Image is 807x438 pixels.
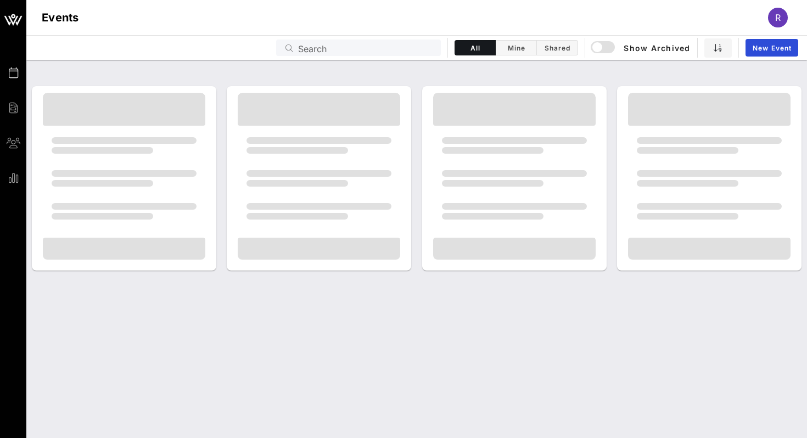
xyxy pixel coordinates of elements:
[592,38,691,58] button: Show Archived
[462,44,489,52] span: All
[42,9,79,26] h1: Events
[752,44,792,52] span: New Event
[543,44,571,52] span: Shared
[775,12,781,23] span: R
[502,44,530,52] span: Mine
[768,8,788,27] div: R
[496,40,537,55] button: Mine
[455,40,496,55] button: All
[592,41,690,54] span: Show Archived
[746,39,798,57] a: New Event
[537,40,578,55] button: Shared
